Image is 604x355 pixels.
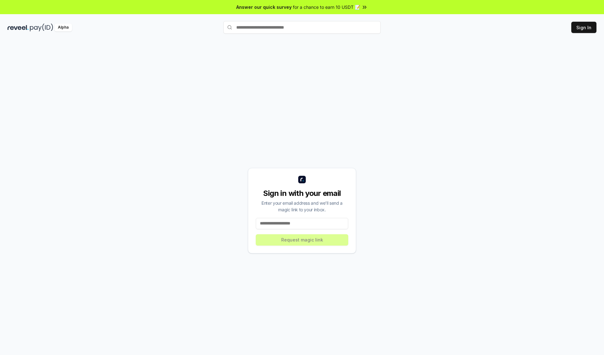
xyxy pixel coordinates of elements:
div: Enter your email address and we’ll send a magic link to your inbox. [256,200,348,213]
div: Alpha [54,24,72,31]
span: Answer our quick survey [236,4,292,10]
img: reveel_dark [8,24,29,31]
img: pay_id [30,24,53,31]
button: Sign In [571,22,596,33]
div: Sign in with your email [256,188,348,198]
img: logo_small [298,176,306,183]
span: for a chance to earn 10 USDT 📝 [293,4,360,10]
